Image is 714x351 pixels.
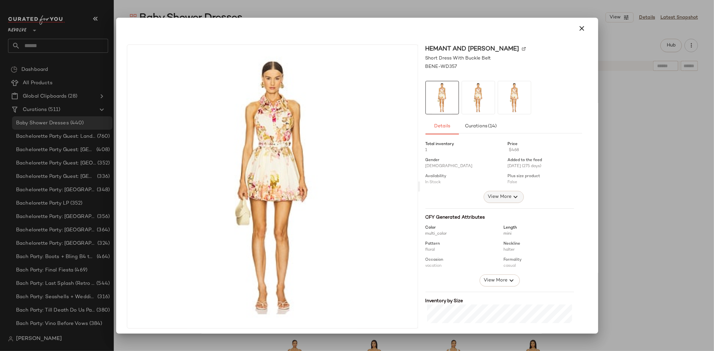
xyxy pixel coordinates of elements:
[425,63,457,70] span: BENE-WD357
[465,124,497,129] span: Curations
[434,124,450,129] span: Details
[425,44,519,53] span: HEMANT AND [PERSON_NAME]
[479,274,520,286] button: View More
[483,276,507,284] span: View More
[425,214,574,221] div: CFY Generated Attributes
[425,55,491,62] span: Short Dress With Buckle Belt
[425,298,574,305] div: Inventory by Size
[487,193,511,201] span: View More
[483,191,524,203] button: View More
[498,81,531,114] img: BENE-WD357_V1.jpg
[522,47,526,51] img: svg%3e
[487,124,496,129] span: (14)
[462,81,495,114] img: BENE-WD357_V1.jpg
[127,45,418,328] img: BENE-WD357_V1.jpg
[426,81,459,114] img: BENE-WD357_V1.jpg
